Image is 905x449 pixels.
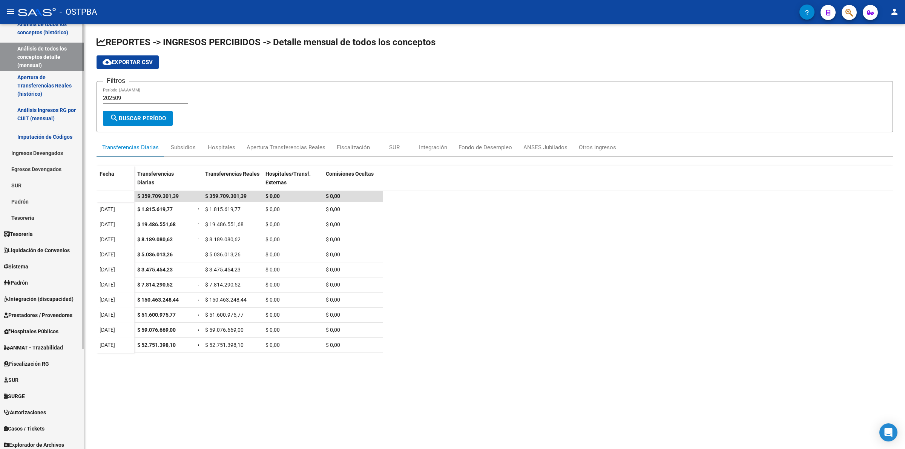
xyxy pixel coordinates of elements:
div: Transferencias Diarias [102,143,159,152]
button: Buscar Período [103,111,173,126]
span: [DATE] [100,251,115,257]
span: $ 0,00 [265,297,280,303]
span: = [198,312,201,318]
span: $ 359.709.301,39 [205,193,247,199]
span: $ 1.815.619,77 [205,206,241,212]
span: Integración (discapacidad) [4,295,74,303]
span: ANMAT - Trazabilidad [4,343,63,352]
span: Fecha [100,171,114,177]
div: Otros ingresos [579,143,616,152]
datatable-header-cell: Comisiones Ocultas [323,166,383,198]
span: $ 52.751.398,10 [205,342,244,348]
datatable-header-cell: Hospitales/Transf. Externas [262,166,323,198]
span: [DATE] [100,282,115,288]
datatable-header-cell: Transferencias Reales [202,166,262,198]
span: $ 0,00 [265,193,280,199]
span: Hospitales/Transf. Externas [265,171,311,185]
span: $ 0,00 [326,282,340,288]
span: $ 0,00 [265,236,280,242]
mat-icon: person [890,7,899,16]
span: Liquidación de Convenios [4,246,70,254]
span: $ 150.463.248,44 [137,297,179,303]
span: Autorizaciones [4,408,46,417]
span: = [198,327,201,333]
button: Exportar CSV [97,55,159,69]
span: $ 0,00 [326,236,340,242]
span: $ 0,00 [265,312,280,318]
span: [DATE] [100,297,115,303]
span: $ 0,00 [326,327,340,333]
div: Integración [419,143,447,152]
span: REPORTES -> INGRESOS PERCIBIDOS -> Detalle mensual de todos los conceptos [97,37,436,48]
span: $ 0,00 [265,267,280,273]
span: SUR [4,376,18,384]
span: $ 0,00 [326,312,340,318]
span: Sistema [4,262,28,271]
span: [DATE] [100,236,115,242]
span: $ 0,00 [326,206,340,212]
span: Tesorería [4,230,33,238]
span: = [198,342,201,348]
span: $ 5.036.013,26 [137,251,173,257]
span: [DATE] [100,267,115,273]
span: Transferencias Diarias [137,171,174,185]
span: $ 359.709.301,39 [137,193,179,199]
div: Fondo de Desempleo [459,143,512,152]
div: Fiscalización [337,143,370,152]
span: $ 0,00 [326,221,340,227]
span: $ 59.076.669,00 [137,327,176,333]
span: [DATE] [100,206,115,212]
div: SUR [389,143,400,152]
span: $ 0,00 [326,267,340,273]
span: = [198,297,201,303]
span: Casos / Tickets [4,424,44,433]
span: $ 0,00 [265,251,280,257]
span: $ 5.036.013,26 [205,251,241,257]
span: $ 51.600.975,77 [137,312,176,318]
span: $ 8.189.080,62 [137,236,173,242]
span: $ 19.486.551,68 [137,221,176,227]
span: Explorador de Archivos [4,441,64,449]
span: $ 0,00 [265,221,280,227]
span: = [198,282,201,288]
span: $ 1.815.619,77 [137,206,173,212]
span: $ 19.486.551,68 [205,221,244,227]
div: Subsidios [171,143,196,152]
span: $ 59.076.669,00 [205,327,244,333]
span: Fiscalización RG [4,360,49,368]
span: $ 52.751.398,10 [137,342,176,348]
span: Padrón [4,279,28,287]
span: $ 0,00 [265,206,280,212]
h3: Filtros [103,75,129,86]
span: [DATE] [100,312,115,318]
span: $ 0,00 [265,327,280,333]
span: [DATE] [100,327,115,333]
mat-icon: menu [6,7,15,16]
span: Prestadores / Proveedores [4,311,72,319]
span: = [198,236,201,242]
div: Open Intercom Messenger [879,423,897,441]
div: Hospitales [208,143,235,152]
datatable-header-cell: Transferencias Diarias [134,166,195,198]
span: Exportar CSV [103,59,153,66]
span: $ 7.814.290,52 [205,282,241,288]
mat-icon: cloud_download [103,57,112,66]
datatable-header-cell: Fecha [97,166,134,198]
span: $ 0,00 [326,342,340,348]
span: = [198,221,201,227]
span: [DATE] [100,342,115,348]
span: $ 51.600.975,77 [205,312,244,318]
span: $ 0,00 [265,342,280,348]
span: $ 3.475.454,23 [137,267,173,273]
span: $ 7.814.290,52 [137,282,173,288]
div: Apertura Transferencias Reales [247,143,325,152]
span: = [198,251,201,257]
span: Transferencias Reales [205,171,259,177]
span: $ 0,00 [326,251,340,257]
span: $ 0,00 [326,193,340,199]
span: $ 150.463.248,44 [205,297,247,303]
span: = [198,206,201,212]
span: SURGE [4,392,25,400]
span: $ 8.189.080,62 [205,236,241,242]
div: ANSES Jubilados [523,143,568,152]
